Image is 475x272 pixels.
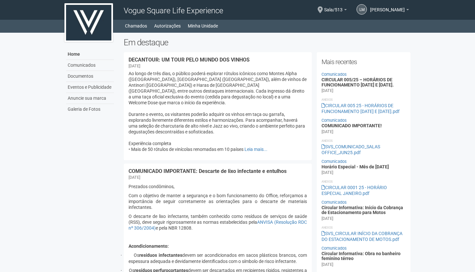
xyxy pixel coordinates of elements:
a: Horário Especial - Mês de [DATE] [322,164,389,169]
h2: Em destaque [124,38,411,47]
li: Anexos [322,225,406,231]
div: [DATE] [322,129,333,135]
b: resíduos infectantes [139,253,182,258]
a: Comunicados [322,246,347,251]
li: Anexos [322,97,406,103]
a: Documentos [66,71,114,82]
a: Anuncie sua marca [66,93,114,104]
a: DECANTOUR: UM TOUR PELO MUNDO DOS VINHOS [129,57,250,63]
a: Circular Informativa: Início da Cobrança de Estacionamento para Motos [322,205,403,215]
a: ANVISA (Resolução RDC nº 306/2004) [129,220,307,231]
a: SVS_CIRCULAR INÍCIO DA COBRANÇA DO ESTACIONAMENTO DE MOTOS.pdf [322,231,402,242]
a: CIRCULAR 005/25 – HORÁRIOS DE FUNCIONAMENTO [DATE] E [DATE]. [322,77,394,87]
span: · [121,253,134,258]
div: [DATE] [322,170,333,176]
a: Home [66,49,114,60]
a: COMUNICADO IMPORTANTE: Descarte de lixo infectante e entulhos [129,168,287,174]
a: [PERSON_NAME] [370,8,409,13]
p: Os devem ser acondicionados em sacos plásticos brancos, com espessura adequada e devidamente iden... [129,252,307,264]
a: COMUNICADO IMPORTANTE! [322,123,382,128]
div: [DATE] [322,262,333,267]
li: Anexos [322,179,406,185]
img: logo.jpg [64,3,113,42]
span: LEONARDO MANNARINO NETO [370,1,405,12]
a: Galeria de Fotos [66,104,114,115]
p: Prezados condôminos, [129,184,307,189]
h2: Mais recentes [322,57,406,67]
a: CIRCULAR 0001 25 - HORÁRIO ESPECIAL JANEIRO.pdf [322,185,387,196]
a: Chamados [125,21,147,30]
b: Acondicionamento: [129,244,169,249]
a: Comunicados [322,159,347,164]
a: Comunicados [66,60,114,71]
a: Autorizações [154,21,181,30]
a: Minha Unidade [188,21,218,30]
a: Comunicados [322,72,347,77]
a: Circular Informativa: Obra no banheiro feminino térreo [322,251,401,261]
li: Anexos [322,138,406,144]
span: Vogue Square Life Experience [124,6,223,15]
a: Leia mais... [244,147,267,152]
div: [DATE] [322,216,333,221]
p: Ao longo de três dias, o público poderá explorar rótulos icônicos como Montes Alpha ([GEOGRAPHIC_... [129,71,307,152]
span: Sala/513 [324,1,343,12]
a: Sala/513 [324,8,347,13]
a: Comunicados [322,118,347,123]
div: [DATE] [129,175,140,180]
a: LM [356,4,367,15]
a: Eventos e Publicidade [66,82,114,93]
p: Com o objetivo de manter a segurança e o bom funcionamento do Office, reforçamos a importância de... [129,193,307,210]
a: SVS_COMUNICADO_SALAS OFFICE_JUN25.pdf [322,144,380,155]
a: Comunicados [322,200,347,205]
div: [DATE] [129,63,140,69]
div: [DATE] [322,88,333,94]
a: CIRCULAR 005 25 - HORÁRIOS DE FUNCIONAMENTO [DATE] E [DATE].pdf [322,103,400,114]
p: O descarte de lixo infectante, também conhecido como resíduos de serviços de saúde (RSS), deve se... [129,213,307,231]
